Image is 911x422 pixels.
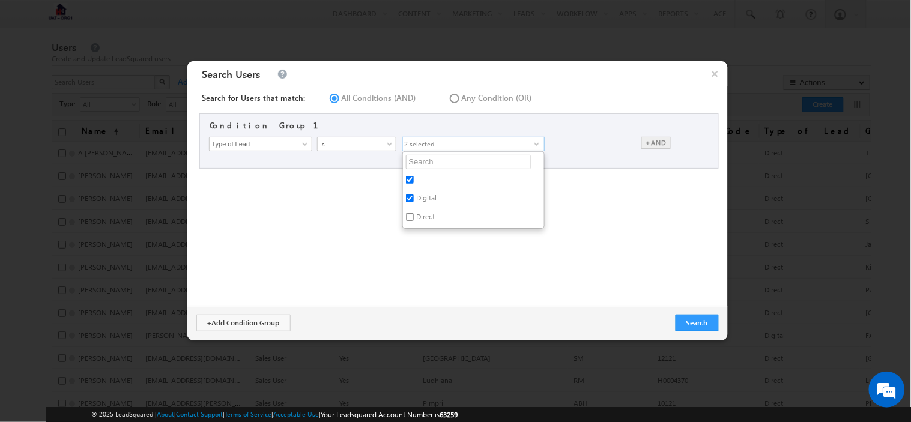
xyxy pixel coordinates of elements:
span: select [534,142,544,147]
em: Start Chat [163,331,218,347]
span: 2 selected [403,137,534,151]
input: Any Condition (OR) [447,92,455,100]
span: Search Users [199,64,264,84]
div: Search for Users that match: [202,92,306,103]
div: Condition Group 1 [210,120,333,131]
input: Type to Search [209,137,312,151]
span: © 2025 LeadSquared | | | | | [91,409,458,420]
span: All Conditions (AND) [342,92,416,103]
span: Any Condition (OR) [462,92,532,103]
div: , Digital [402,137,545,151]
a: Terms of Service [225,410,272,418]
a: Show All Items [296,138,311,150]
textarea: Type your message and hit 'Enter' [16,111,219,321]
input: Digital [406,194,414,202]
a: Acceptable Use [274,410,319,418]
a: Contact Support [176,410,223,418]
div: +AND [641,137,671,149]
span: × [703,61,728,86]
div: Minimize live chat window [197,6,226,35]
button: +Add Condition Group [196,315,291,331]
button: Search [676,315,719,331]
img: d_60004797649_company_0_60004797649 [20,63,50,79]
a: About [157,410,174,418]
span: Is [318,139,390,149]
input: Search [406,155,531,169]
a: Is [317,137,396,151]
label: Digital [403,191,543,209]
label: Direct [403,209,543,228]
input: Direct [406,213,414,221]
div: Chat with us now [62,63,202,79]
span: Your Leadsquared Account Number is [321,410,458,419]
span: 63259 [440,410,458,419]
input: All Conditions (AND) [327,92,335,100]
